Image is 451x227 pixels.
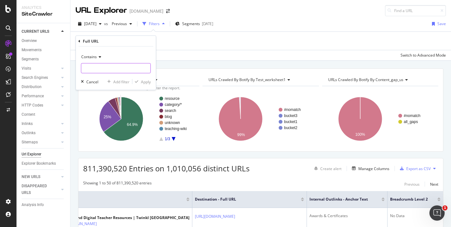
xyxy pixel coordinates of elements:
div: Create alert [320,166,342,171]
div: Save [437,21,446,26]
button: Cancel [78,79,98,85]
text: 64.9% [127,122,138,127]
button: Previous [404,180,420,188]
span: Contains [81,54,97,59]
text: 100% [355,132,365,137]
a: Inlinks [22,120,59,127]
div: A chart. [322,91,438,147]
div: Analytics [22,5,65,10]
span: URLs Crawled By Botify By content_gap_us [328,77,403,82]
a: Visits [22,65,59,72]
button: Export as CSV [397,163,431,174]
text: resource [165,96,180,101]
svg: A chart. [83,91,199,147]
button: Filters [140,19,167,29]
span: 811,390,520 Entries on 1,010,056 distinct URLs [83,163,249,174]
div: Previous [404,182,420,187]
div: HTTP Codes [22,102,43,109]
div: Manage Columns [358,166,389,171]
span: Previous [109,21,127,26]
div: Analysis Info [22,202,44,208]
a: [URL][DOMAIN_NAME] [195,213,235,220]
div: Visits [22,65,31,72]
span: 2025 Aug. 29th [84,21,96,26]
span: 1 [442,205,448,210]
a: HTTP Codes [22,102,59,109]
div: Search Engines [22,74,48,81]
div: Segments [22,56,39,63]
text: bucket1 [284,120,297,124]
a: Outlinks [22,130,59,136]
text: 25% [103,115,111,119]
button: Save [429,19,446,29]
text: #nomatch [404,113,421,118]
button: Next [430,180,438,188]
div: Export as CSV [406,166,431,171]
a: Analysis Info [22,202,66,208]
a: Explorer Bookmarks [22,160,66,167]
div: Awards & Certificates [309,213,385,219]
text: search [165,108,176,113]
div: Add filter [113,79,129,84]
div: URL Explorer [76,5,127,16]
text: all_gaps [404,120,418,124]
div: Content [22,111,35,118]
div: Cancel [86,79,98,84]
a: Search Engines [22,74,59,81]
a: Distribution [22,84,59,90]
div: Apply [141,79,151,84]
div: Showing 1 to 50 of 811,390,520 entries [83,180,152,188]
div: Switch to Advanced Mode [401,52,446,58]
a: NEW URLS [22,174,59,180]
text: 99% [237,133,245,137]
div: Overview [22,38,37,44]
text: 1/3 [165,137,170,141]
text: teaching-wiki [165,127,187,131]
div: NEW URLS [22,174,40,180]
text: #nomatch [284,107,301,112]
div: DISAPPEARED URLS [22,183,54,196]
div: Full URL [83,38,99,44]
button: Apply [132,79,151,85]
div: Filters [149,21,160,26]
button: Add filter [105,79,129,85]
text: blog [165,114,172,119]
span: Destination - Full URL [195,196,291,202]
div: Performance [22,93,44,100]
div: [DOMAIN_NAME] [129,8,163,14]
span: vs [104,21,109,26]
text: bucket3 [284,113,297,118]
a: Segments [22,56,66,63]
a: Performance [22,93,59,100]
a: Content [22,111,66,118]
div: Explorer Bookmarks [22,160,56,167]
text: bucket2 [284,126,297,130]
div: Outlinks [22,130,36,136]
div: Sitemaps [22,139,38,146]
input: Find a URL [385,5,446,16]
button: Segments[DATE] [173,19,216,29]
h4: URLs Crawled By Botify By test_worksheet1 [207,75,313,85]
text: unknown [165,120,180,125]
a: Url Explorer [22,151,66,158]
div: Inlinks [22,120,33,127]
text: category/* [165,102,182,107]
span: Segments [182,21,200,26]
div: A chart. [202,91,319,147]
span: Breadcrumb Level 2 [390,196,428,202]
iframe: Intercom live chat [429,205,445,221]
a: Sitemaps [22,139,59,146]
div: Printable and Digital Teacher Resources | Twinkl [GEOGRAPHIC_DATA] [56,215,189,221]
button: Create alert [312,163,342,174]
div: CURRENT URLS [22,28,49,35]
div: SiteCrawler [22,10,65,18]
span: URL Card [37,196,185,202]
button: Previous [109,19,135,29]
button: Manage Columns [349,165,389,172]
span: URLs Crawled By Botify By test_worksheet1 [209,77,286,82]
span: Internal Outlinks - Anchor Text [309,196,372,202]
a: Overview [22,38,66,44]
a: DISAPPEARED URLS [22,183,59,196]
button: [DATE] [76,19,104,29]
